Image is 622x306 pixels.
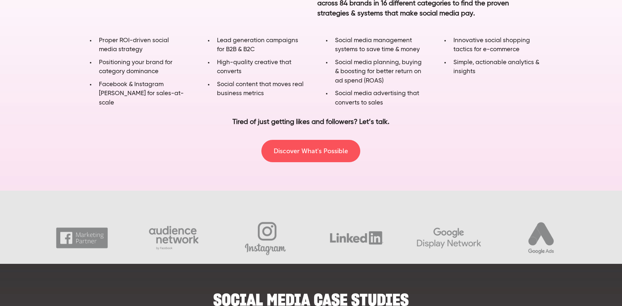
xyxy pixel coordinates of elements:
span: Social media management systems to save time & money [335,37,420,53]
img: Ent-GDN-GREY.png [403,217,494,258]
span: Facebook & Instagram [PERSON_NAME] for sales-at-scale [99,81,184,106]
img: Ent-LinkedIn-GREY.png [311,217,403,258]
img: Ent-GoogleAds-GREY.png [494,217,586,258]
img: Ent-Instagram-GREY.png [219,217,311,258]
p: Tired of just getting likes and followers? Let’s talk. [112,117,509,128]
img: Ent-Audience-GREY.png [128,217,219,258]
span: Social media planning, buying & boosting for better return on ad spend (ROAS) [335,59,422,84]
span: Proper ROI-driven social media strategy [99,37,169,53]
span: Social media advertising that converts to sales [335,90,419,106]
span: Innovative social shopping tactics for e-commerce [453,37,530,53]
img: Ent-FMP-GREY.png [36,217,128,258]
span: Lead generation campaigns for B2B & B2C [217,37,298,53]
span: Social content that moves real business metrics [217,81,304,97]
span: High-quality creative that converts [217,59,291,75]
a: Discover What's Possible [261,140,360,162]
span: Simple, actionable analytics & insights [453,59,539,75]
span: Positioning your brand for category dominance [99,59,173,75]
